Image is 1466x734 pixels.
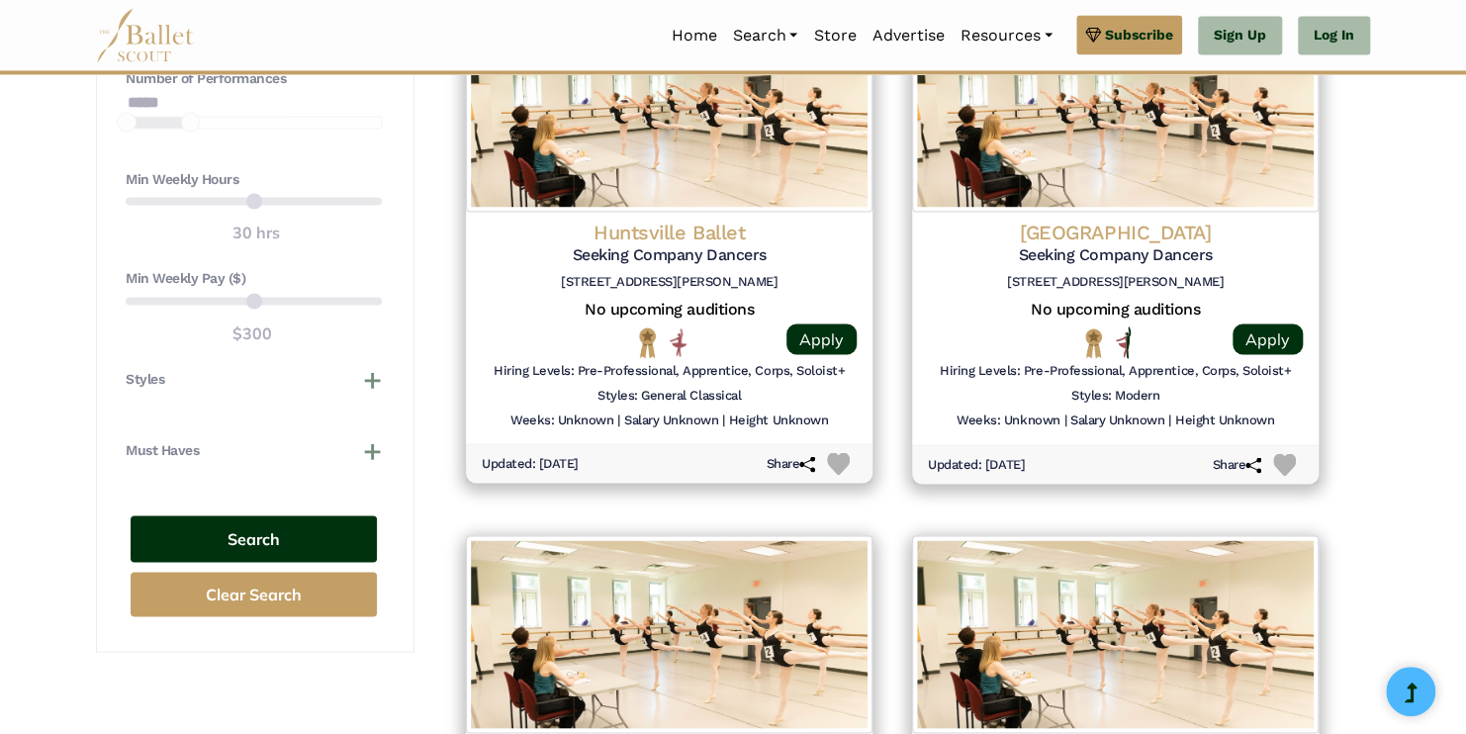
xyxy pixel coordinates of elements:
img: National [635,326,660,357]
h6: Salary Unknown [1070,412,1164,428]
h6: Updated: [DATE] [928,456,1025,473]
a: Apply [1233,323,1303,354]
img: Logo [912,14,1319,212]
h4: Number of Performances [126,69,382,89]
h6: | [617,412,620,428]
a: Home [663,15,724,56]
img: Heart [1273,453,1296,476]
h6: Hiring Levels: Pre-Professional, Apprentice, Corps, Soloist+ [494,362,845,379]
a: Store [805,15,864,56]
h6: | [722,412,725,428]
button: Styles [126,369,382,389]
h6: Salary Unknown [624,412,718,428]
h6: Weeks: Unknown [957,412,1059,428]
a: Apply [786,323,857,354]
img: All [1116,326,1131,358]
img: Heart [827,452,850,475]
h5: Seeking Company Dancers [928,245,1303,266]
h5: Seeking Company Dancers [482,245,857,266]
output: 30 hrs [232,221,280,246]
h5: No upcoming auditions [928,299,1303,320]
h6: Styles: General Classical [597,387,741,404]
a: Advertise [864,15,952,56]
img: National [1081,327,1106,358]
output: $300 [232,321,272,346]
h6: | [1168,412,1171,428]
img: Logo [466,535,872,733]
h6: [STREET_ADDRESS][PERSON_NAME] [928,274,1303,291]
h6: Styles: Modern [1071,387,1159,404]
a: Subscribe [1076,15,1182,54]
h6: Weeks: Unknown [510,412,613,428]
h5: No upcoming auditions [482,299,857,320]
h4: [GEOGRAPHIC_DATA] [928,220,1303,245]
img: Logo [912,535,1319,733]
img: gem.svg [1085,24,1101,46]
h6: Height Unknown [1175,412,1274,428]
span: Subscribe [1105,24,1173,46]
a: Log In [1298,16,1370,55]
button: Clear Search [131,572,377,616]
h4: Min Weekly Hours [126,170,382,190]
h4: Must Haves [126,440,199,460]
h4: Styles [126,369,164,389]
h6: Share [766,455,815,472]
h6: [STREET_ADDRESS][PERSON_NAME] [482,274,857,291]
img: Pointe [670,328,687,357]
h6: Updated: [DATE] [482,455,579,472]
button: Must Haves [126,440,382,460]
h6: Height Unknown [729,412,828,428]
a: Resources [952,15,1059,56]
button: Search [131,515,377,562]
img: Logo [466,14,872,212]
a: Sign Up [1198,16,1282,55]
h4: Huntsville Ballet [482,220,857,245]
h6: Share [1212,456,1261,473]
h6: Hiring Levels: Pre-Professional, Apprentice, Corps, Soloist+ [940,362,1291,379]
a: Search [724,15,805,56]
h6: | [1063,412,1066,428]
h4: Min Weekly Pay ($) [126,269,382,289]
